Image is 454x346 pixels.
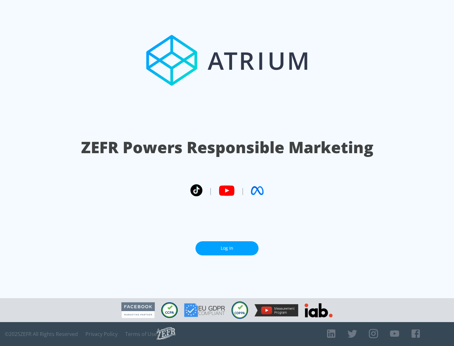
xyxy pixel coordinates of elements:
span: | [241,186,245,195]
img: GDPR Compliant [184,303,225,317]
img: YouTube Measurement Program [254,304,298,316]
img: IAB [305,303,333,317]
span: © 2025 ZEFR All Rights Reserved [5,331,78,337]
a: Log In [195,241,259,255]
a: Terms of Use [125,331,157,337]
a: Privacy Policy [85,331,118,337]
span: | [209,186,212,195]
img: CCPA Compliant [161,302,178,318]
h1: ZEFR Powers Responsible Marketing [81,137,373,158]
img: Facebook Marketing Partner [121,302,155,318]
img: COPPA Compliant [231,301,248,319]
